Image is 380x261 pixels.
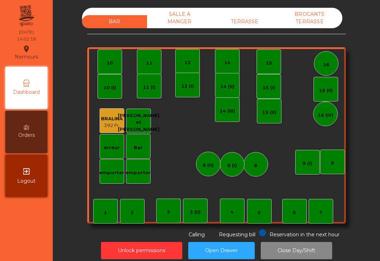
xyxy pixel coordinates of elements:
[17,177,36,185] span: Logout
[181,83,194,90] div: 12 (I)
[262,109,276,116] div: 15 (II)
[13,89,40,96] span: Dashboard
[107,60,113,67] div: 10
[18,4,35,28] img: qpiato
[104,209,107,216] div: 1
[318,112,333,119] div: 16 (III)
[131,209,134,216] div: 2
[101,122,123,129] div: 392 Fr.
[15,44,38,61] div: Nemours
[219,231,255,238] span: Requesting bill
[22,167,31,176] i: exit_to_app
[18,132,35,139] span: Orders
[319,87,333,94] div: 16 (II)
[323,61,329,68] div: 16
[227,162,237,169] div: 8 (I)
[331,160,334,167] div: 9
[261,242,332,259] button: Close Day/Shift
[190,209,201,216] div: 3 (II)
[220,108,235,115] div: 14 (III)
[146,60,152,67] div: 11
[203,162,214,169] div: 8 (II)
[82,15,147,28] div: BAR
[103,84,116,91] div: 10 (I)
[189,231,205,238] span: Calling
[230,209,234,216] div: 4
[99,169,124,176] div: emporter
[254,162,257,169] div: 8
[167,209,170,216] div: 3
[147,8,212,28] div: SALLE A MANGER
[101,242,182,259] button: Unlock permissions
[22,45,31,53] i: location_on
[17,36,36,42] div: 14:02:18
[220,83,234,90] div: 14 (II)
[303,160,312,167] div: 9 (I)
[258,209,261,216] div: 5
[134,144,142,151] div: Bar
[104,144,120,151] div: erreur
[293,209,296,216] div: 6
[184,59,191,66] div: 12
[270,231,340,238] span: Reservation in the next hour
[126,169,151,176] div: emporter
[188,242,255,259] button: Open Drawer
[277,8,342,28] div: BROCANTE TERRASSE
[118,112,159,133] div: [PERSON_NAME] et [PERSON_NAME]
[19,29,34,35] div: [DATE]
[319,209,322,216] div: 7
[212,15,277,28] div: TERRASSE
[224,59,230,66] div: 14
[143,84,156,91] div: 11 (I)
[266,60,272,67] div: 15
[101,115,123,122] div: BRALINA
[262,84,275,91] div: 15 (I)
